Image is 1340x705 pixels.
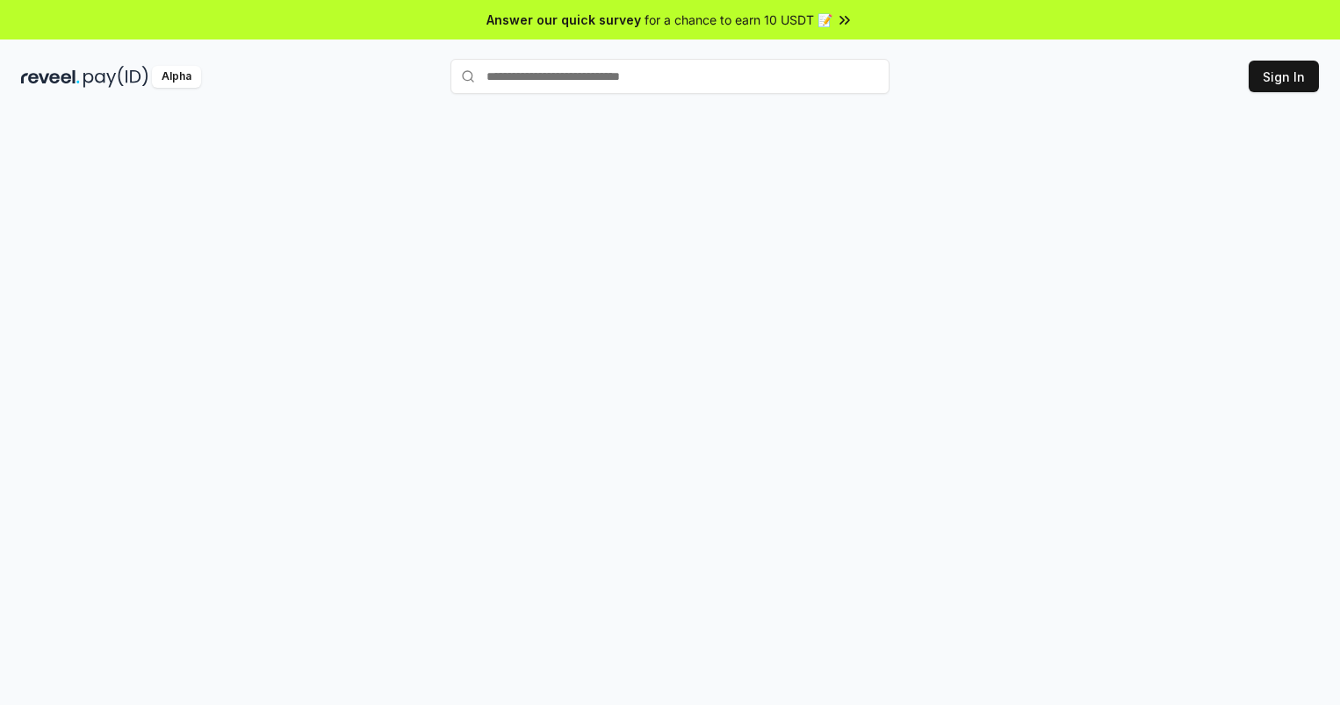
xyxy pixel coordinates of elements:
button: Sign In [1249,61,1319,92]
img: pay_id [83,66,148,88]
span: for a chance to earn 10 USDT 📝 [645,11,832,29]
img: reveel_dark [21,66,80,88]
div: Alpha [152,66,201,88]
span: Answer our quick survey [486,11,641,29]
